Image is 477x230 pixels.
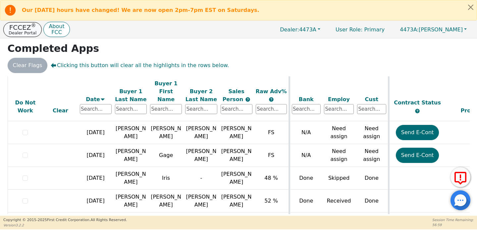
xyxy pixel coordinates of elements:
td: Gage [148,144,184,167]
div: Bank [292,95,321,103]
button: Send E-Cont [396,148,439,163]
button: FCCEZ®Dealer Portal [3,22,42,37]
sup: ® [31,22,36,28]
td: [PERSON_NAME] [113,144,148,167]
span: 4473A [280,26,316,33]
td: [DATE] [78,190,113,212]
td: Need assign [355,144,389,167]
input: Search... [221,104,252,114]
button: Report Error to FCC [450,167,470,187]
input: Search... [115,104,147,114]
input: Search... [150,104,182,114]
span: Clicking this button will clear all the highlights in the rows below. [51,61,229,69]
td: Done [289,167,322,190]
td: [PERSON_NAME] [113,190,148,212]
p: Copyright © 2015- 2025 First Credit Corporation. [3,217,127,223]
p: Primary [329,23,391,36]
td: Done [289,190,322,212]
td: - [184,167,219,190]
button: Close alert [465,0,477,14]
td: Skipped [322,167,355,190]
span: [PERSON_NAME] [221,194,252,208]
div: Buyer 1 Last Name [115,87,147,103]
td: [PERSON_NAME] [184,190,219,212]
td: Done [355,167,389,190]
span: Sales Person [223,88,245,102]
td: Done [355,190,389,212]
input: Search... [292,104,321,114]
p: Dealer Portal [9,31,36,35]
a: User Role: Primary [329,23,391,36]
input: Search... [80,104,112,114]
div: Buyer 2 Last Name [185,87,217,103]
td: [DATE] [78,167,113,190]
span: 48 % [264,175,278,181]
div: Employ [324,95,354,103]
p: About [49,24,64,29]
td: Need assign [355,121,389,144]
span: Dealer: [280,26,299,33]
strong: Completed Apps [8,43,99,54]
span: User Role : [336,26,362,33]
div: Clear [44,107,76,115]
p: FCCEZ [9,24,36,31]
td: Received [322,190,355,212]
td: [DATE] [78,144,113,167]
td: Need assign [322,144,355,167]
div: Do Not Work [10,99,41,115]
span: [PERSON_NAME] [221,125,252,139]
span: FS [268,152,274,158]
td: [DATE] [78,121,113,144]
button: Dealer:4473A [273,24,327,35]
td: [PERSON_NAME] [184,121,219,144]
input: Search... [256,104,287,114]
td: [PERSON_NAME] [184,144,219,167]
td: [PERSON_NAME] [113,167,148,190]
span: 4473A: [400,26,419,33]
p: Version 3.2.2 [3,223,127,228]
div: Date [80,95,112,103]
p: Session Time Remaining: [432,217,474,222]
td: N/A [289,121,322,144]
button: 4473A:[PERSON_NAME] [393,24,474,35]
span: Raw Adv% [256,88,287,94]
span: Contract Status [394,99,441,106]
td: N/A [289,144,322,167]
input: Search... [185,104,217,114]
input: Search... [324,104,354,114]
td: [PERSON_NAME] [113,121,148,144]
td: [PERSON_NAME] [148,190,184,212]
span: [PERSON_NAME] [221,148,252,162]
p: 56:59 [432,222,474,227]
span: [PERSON_NAME] [221,171,252,185]
input: Search... [357,104,386,114]
p: FCC [49,30,64,35]
button: Send E-Cont [396,125,439,140]
div: Cust [357,95,386,103]
b: Our [DATE] hours have changed! We are now open 2pm-7pm EST on Saturdays. [22,7,259,13]
span: 52 % [264,198,278,204]
td: Iris [148,167,184,190]
button: AboutFCC [43,22,70,37]
div: Buyer 1 First Name [150,79,182,103]
span: [PERSON_NAME] [400,26,463,33]
td: Need assign [322,121,355,144]
td: [PERSON_NAME] [148,121,184,144]
span: FS [268,129,274,135]
span: All Rights Reserved. [90,218,127,222]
